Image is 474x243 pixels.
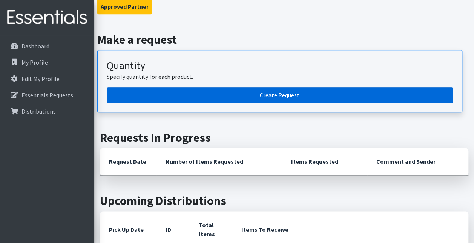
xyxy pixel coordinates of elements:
[3,88,91,103] a: Essentials Requests
[107,87,453,103] a: Create a request by quantity
[107,72,453,81] p: Specify quantity for each product.
[367,148,468,175] th: Comment and Sender
[21,108,56,115] p: Distributions
[156,148,282,175] th: Number of Items Requested
[100,148,156,175] th: Request Date
[21,58,48,66] p: My Profile
[107,59,453,72] h3: Quantity
[100,194,468,208] h2: Upcoming Distributions
[100,131,468,145] h2: Requests In Progress
[21,91,73,99] p: Essentials Requests
[3,71,91,86] a: Edit My Profile
[3,55,91,70] a: My Profile
[21,75,60,83] p: Edit My Profile
[21,42,49,50] p: Dashboard
[3,38,91,54] a: Dashboard
[3,5,91,30] img: HumanEssentials
[97,32,471,47] h2: Make a request
[282,148,367,175] th: Items Requested
[3,104,91,119] a: Distributions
